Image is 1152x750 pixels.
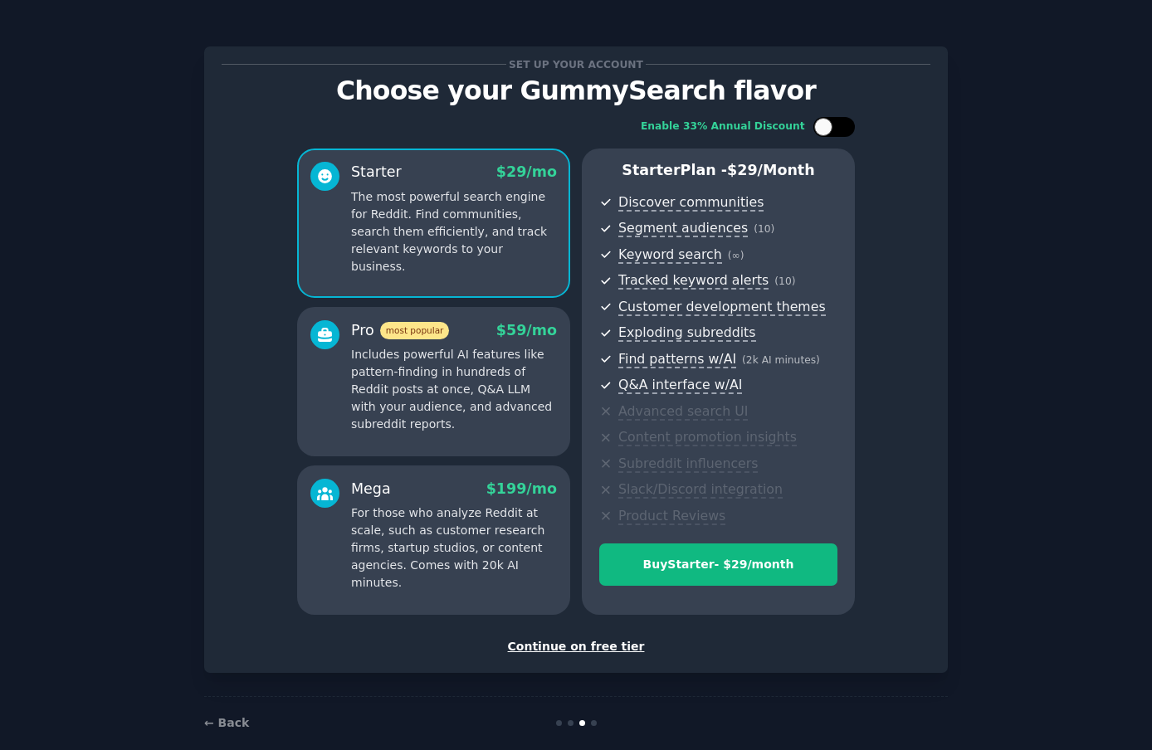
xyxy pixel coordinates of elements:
[599,543,837,586] button: BuyStarter- $29/month
[641,119,805,134] div: Enable 33% Annual Discount
[618,351,736,368] span: Find patterns w/AI
[496,163,557,180] span: $ 29 /mo
[618,272,769,290] span: Tracked keyword alerts
[618,429,797,446] span: Content promotion insights
[618,481,783,499] span: Slack/Discord integration
[351,479,391,499] div: Mega
[754,223,774,235] span: ( 10 )
[618,377,742,394] span: Q&A interface w/AI
[618,220,748,237] span: Segment audiences
[727,162,815,178] span: $ 29 /month
[496,322,557,338] span: $ 59 /mo
[618,455,758,473] span: Subreddit influencers
[618,324,755,342] span: Exploding subreddits
[728,250,744,261] span: ( ∞ )
[618,403,748,421] span: Advanced search UI
[599,160,837,181] p: Starter Plan -
[351,504,557,592] p: For those who analyze Reddit at scale, such as customer research firms, startup studios, or conte...
[618,508,725,525] span: Product Reviews
[600,556,837,573] div: Buy Starter - $ 29 /month
[222,76,930,105] p: Choose your GummySearch flavor
[742,354,820,366] span: ( 2k AI minutes )
[351,320,449,341] div: Pro
[351,162,402,183] div: Starter
[506,56,647,73] span: Set up your account
[222,638,930,655] div: Continue on free tier
[380,322,450,339] span: most popular
[351,188,557,275] p: The most powerful search engine for Reddit. Find communities, search them efficiently, and track ...
[351,346,557,433] p: Includes powerful AI features like pattern-finding in hundreds of Reddit posts at once, Q&A LLM w...
[618,299,826,316] span: Customer development themes
[774,275,795,287] span: ( 10 )
[204,716,249,729] a: ← Back
[486,480,557,497] span: $ 199 /mo
[618,194,764,212] span: Discover communities
[618,246,722,264] span: Keyword search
